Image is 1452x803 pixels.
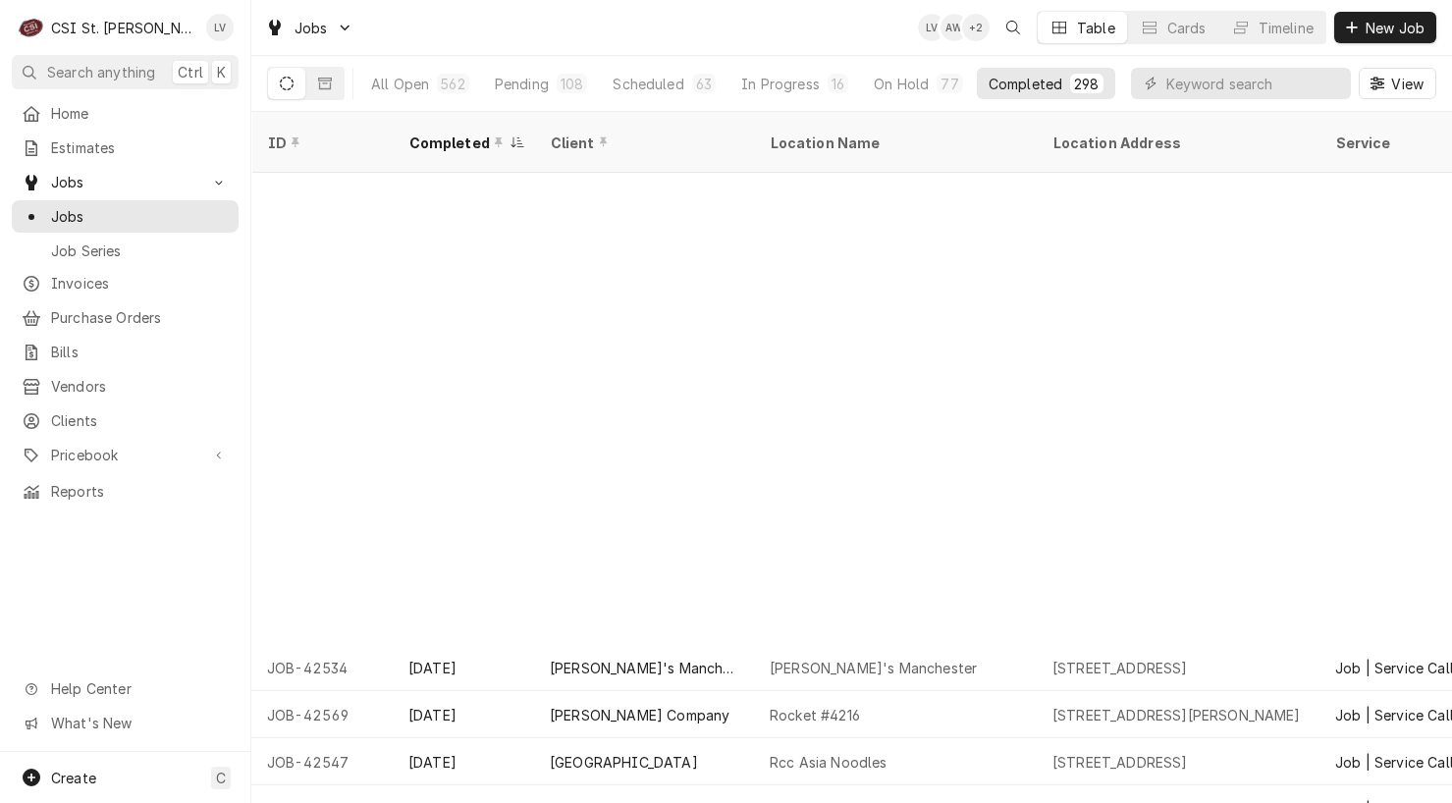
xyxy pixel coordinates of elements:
div: Rcc Asia Noodles [770,752,887,773]
span: Bills [51,342,229,362]
div: LV [206,14,234,41]
button: View [1359,68,1436,99]
span: Jobs [51,206,229,227]
div: 63 [696,74,712,94]
div: [PERSON_NAME] Company [550,705,729,725]
div: Location Address [1052,133,1300,153]
span: Jobs [51,172,199,192]
div: [STREET_ADDRESS][PERSON_NAME] [1052,705,1301,725]
div: + 2 [962,14,990,41]
span: Clients [51,410,229,431]
div: ID [267,133,373,153]
a: Job Series [12,235,239,267]
button: New Job [1334,12,1436,43]
div: Table [1077,18,1115,38]
span: View [1387,74,1427,94]
a: Home [12,97,239,130]
input: Keyword search [1166,68,1341,99]
span: New Job [1362,18,1428,38]
a: Clients [12,404,239,437]
div: Location Name [770,133,1017,153]
div: On Hold [874,74,929,94]
a: Jobs [12,200,239,233]
div: JOB-42547 [251,738,393,785]
button: Search anythingCtrlK [12,55,239,89]
div: 16 [832,74,844,94]
div: Alexandria Wilp's Avatar [941,14,968,41]
div: Lisa Vestal's Avatar [918,14,945,41]
div: [DATE] [393,691,534,738]
div: [PERSON_NAME]'s Manchester [550,658,738,678]
div: AW [941,14,968,41]
span: Purchase Orders [51,307,229,328]
a: Reports [12,475,239,508]
span: Home [51,103,229,124]
span: Search anything [47,62,155,82]
div: 298 [1074,74,1099,94]
span: C [216,768,226,788]
div: Rocket #4216 [770,705,860,725]
span: Reports [51,481,229,502]
div: CSI St. Louis's Avatar [18,14,45,41]
a: Invoices [12,267,239,299]
div: Cards [1167,18,1207,38]
span: Estimates [51,137,229,158]
div: Completed [408,133,505,153]
div: All Open [371,74,429,94]
span: Ctrl [178,62,203,82]
div: Client [550,133,734,153]
span: What's New [51,713,227,733]
a: Estimates [12,132,239,164]
div: CSI St. [PERSON_NAME] [51,18,195,38]
div: 77 [941,74,958,94]
div: [DATE] [393,644,534,691]
a: Purchase Orders [12,301,239,334]
div: JOB-42569 [251,691,393,738]
a: Vendors [12,370,239,402]
div: [STREET_ADDRESS] [1052,658,1188,678]
div: Lisa Vestal's Avatar [206,14,234,41]
a: Go to Help Center [12,672,239,705]
a: Go to Pricebook [12,439,239,471]
a: Bills [12,336,239,368]
span: Job Series [51,241,229,261]
span: Create [51,770,96,786]
div: [DATE] [393,738,534,785]
div: [PERSON_NAME]'s Manchester [770,658,977,678]
div: 562 [441,74,464,94]
div: C [18,14,45,41]
div: Scheduled [613,74,683,94]
div: 108 [561,74,583,94]
div: LV [918,14,945,41]
span: Help Center [51,678,227,699]
div: JOB-42534 [251,644,393,691]
div: [STREET_ADDRESS] [1052,752,1188,773]
span: Pricebook [51,445,199,465]
div: Pending [495,74,549,94]
div: In Progress [741,74,820,94]
div: Timeline [1259,18,1314,38]
div: Completed [989,74,1062,94]
div: [GEOGRAPHIC_DATA] [550,752,698,773]
button: Open search [997,12,1029,43]
span: K [217,62,226,82]
span: Invoices [51,273,229,294]
a: Go to What's New [12,707,239,739]
span: Jobs [295,18,328,38]
a: Go to Jobs [257,12,361,44]
a: Go to Jobs [12,166,239,198]
span: Vendors [51,376,229,397]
